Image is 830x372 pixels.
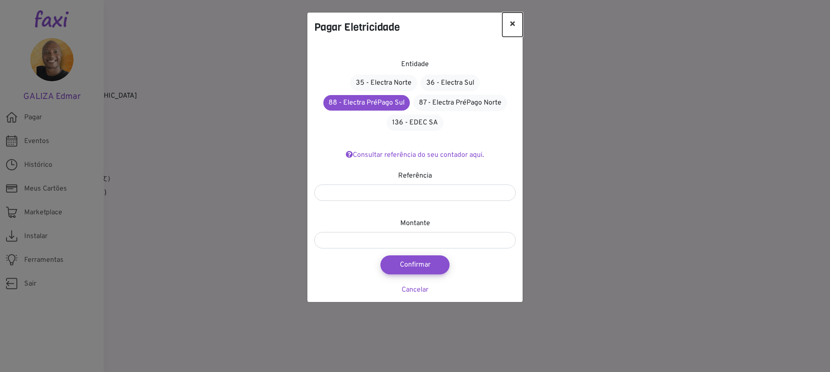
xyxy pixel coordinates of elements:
button: × [502,13,523,37]
a: 36 - Electra Sul [421,75,480,91]
a: 88 - Electra PréPago Sul [323,95,410,111]
label: Montante [400,218,430,229]
a: Cancelar [402,286,428,294]
label: Entidade [401,59,429,70]
a: 35 - Electra Norte [350,75,417,91]
a: 136 - EDEC SA [386,114,444,131]
a: 87 - Electra PréPago Norte [413,95,507,111]
button: Confirmar [380,255,450,274]
label: Referência [398,171,432,181]
h4: Pagar Eletricidade [314,19,400,35]
a: Consultar referência do seu contador aqui. [346,151,484,159]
